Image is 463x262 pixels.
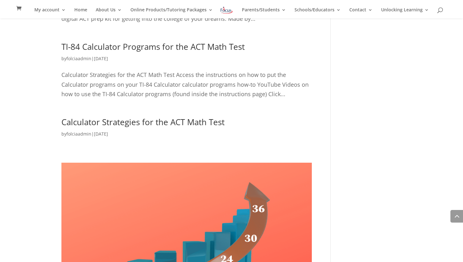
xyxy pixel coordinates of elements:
[66,55,91,61] a: folciaadmin
[61,43,312,99] article: Calculator Strategies for the ACT Math Test Access the instructions on how to put the Calculator ...
[34,8,66,18] a: My account
[220,6,233,15] img: Focus on Learning
[349,8,373,18] a: Contact
[381,8,429,18] a: Unlocking Learning
[74,8,87,18] a: Home
[66,131,91,137] a: folciaadmin
[94,131,108,137] span: [DATE]
[94,55,108,61] span: [DATE]
[130,8,213,18] a: Online Products/Tutoring Packages
[294,8,341,18] a: Schools/Educators
[242,8,286,18] a: Parents/Students
[61,54,312,68] p: by |
[61,129,312,144] p: by |
[96,8,122,18] a: About Us
[61,41,245,52] a: TI-84 Calculator Programs for the ACT Math Test
[61,116,225,128] a: Calculator Strategies for the ACT Math Test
